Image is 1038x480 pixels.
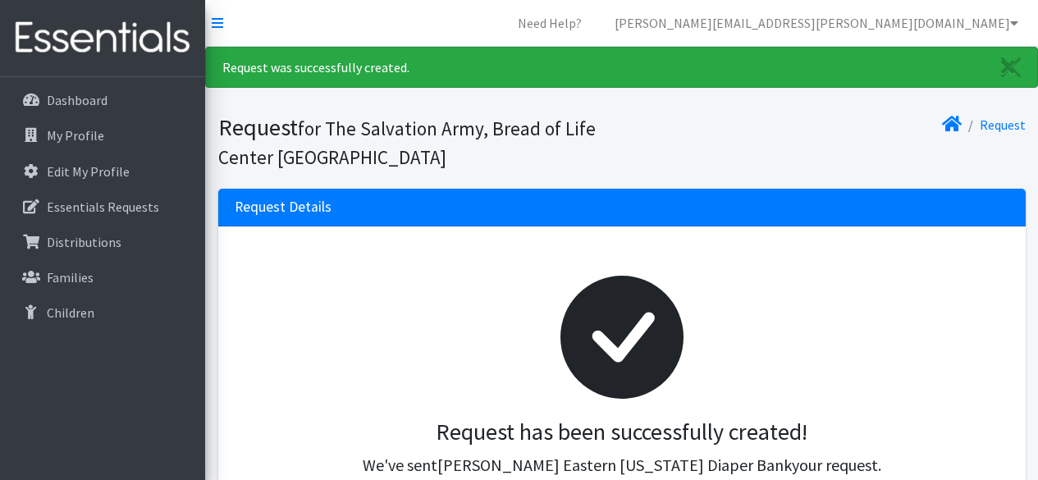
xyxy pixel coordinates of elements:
a: [PERSON_NAME][EMAIL_ADDRESS][PERSON_NAME][DOMAIN_NAME] [601,7,1031,39]
p: Dashboard [47,92,107,108]
small: for The Salvation Army, Bread of Life Center [GEOGRAPHIC_DATA] [218,117,596,169]
a: Dashboard [7,84,199,117]
a: My Profile [7,119,199,152]
p: My Profile [47,127,104,144]
h3: Request Details [235,199,332,216]
p: Families [47,269,94,286]
h3: Request has been successfully created! [248,418,996,446]
p: Edit My Profile [47,163,130,180]
p: Children [47,304,94,321]
div: Request was successfully created. [205,47,1038,88]
a: Edit My Profile [7,155,199,188]
p: Essentials Requests [47,199,159,215]
a: Essentials Requests [7,190,199,223]
span: [PERSON_NAME] Eastern [US_STATE] Diaper Bank [437,455,792,475]
p: Distributions [47,234,121,250]
a: Children [7,296,199,329]
a: Families [7,261,199,294]
a: Request [980,117,1026,133]
a: Need Help? [505,7,595,39]
h1: Request [218,113,616,170]
a: Close [985,48,1037,87]
a: Distributions [7,226,199,258]
img: HumanEssentials [7,11,199,66]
